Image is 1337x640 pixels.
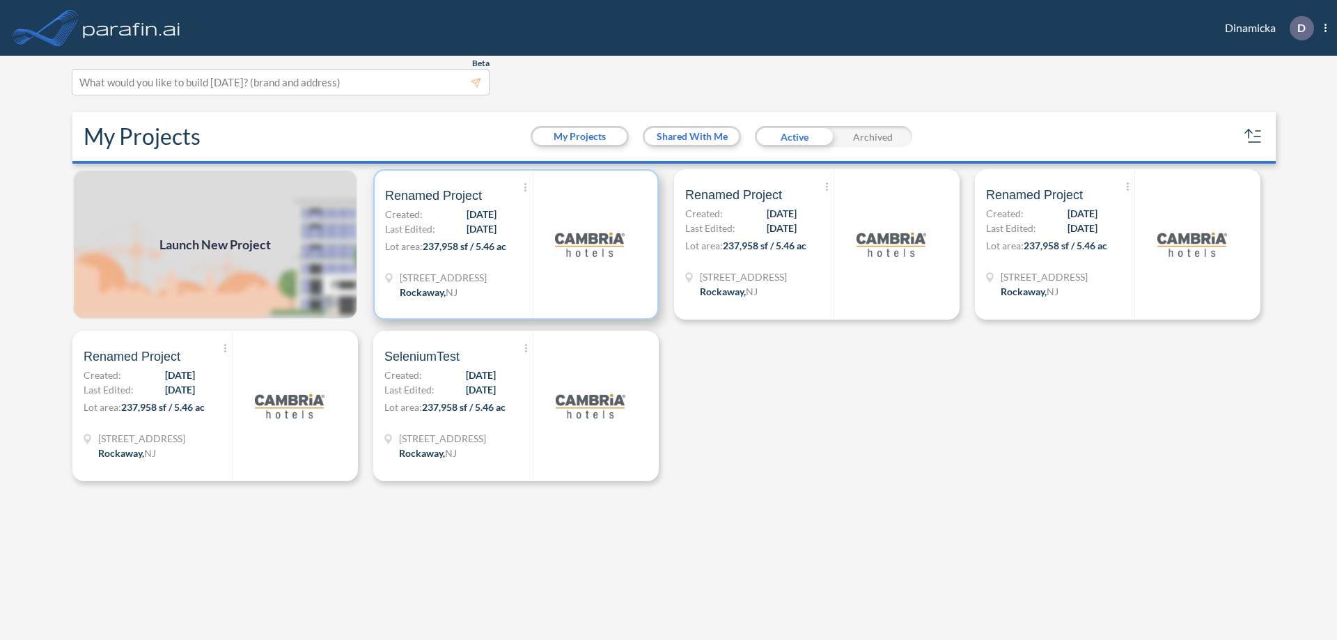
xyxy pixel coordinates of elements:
span: Rockaway , [1001,286,1047,297]
span: [DATE] [467,207,497,221]
div: Archived [834,126,912,147]
span: 321 Mt Hope Ave [700,270,787,284]
span: [DATE] [767,221,797,235]
span: [DATE] [1068,206,1097,221]
span: Beta [472,58,490,69]
div: Rockaway, NJ [1001,284,1058,299]
a: Launch New Project [72,169,358,320]
span: NJ [446,286,458,298]
span: Rockaway , [700,286,746,297]
div: Rockaway, NJ [700,284,758,299]
img: logo [556,371,625,441]
span: [DATE] [1068,221,1097,235]
h2: My Projects [84,123,201,150]
span: Created: [384,368,422,382]
img: add [72,169,358,320]
span: [DATE] [165,382,195,397]
span: Created: [385,207,423,221]
span: NJ [445,447,457,459]
span: Lot area: [84,401,121,413]
span: 237,958 sf / 5.46 ac [1024,240,1107,251]
span: Rockaway , [399,447,445,459]
span: [DATE] [165,368,195,382]
span: Last Edited: [986,221,1036,235]
button: My Projects [533,128,627,145]
span: Lot area: [384,401,422,413]
span: SeleniumTest [384,348,460,365]
span: Renamed Project [685,187,782,203]
button: sort [1242,125,1265,148]
span: Last Edited: [385,221,435,236]
div: Rockaway, NJ [399,446,457,460]
span: 321 Mt Hope Ave [400,270,487,285]
span: Last Edited: [685,221,735,235]
span: [DATE] [466,368,496,382]
button: Shared With Me [645,128,739,145]
span: Created: [986,206,1024,221]
span: 237,958 sf / 5.46 ac [121,401,205,413]
span: 321 Mt Hope Ave [1001,270,1088,284]
span: Lot area: [685,240,723,251]
span: Last Edited: [384,382,435,397]
span: Renamed Project [385,187,482,204]
div: Rockaway, NJ [400,285,458,299]
span: [DATE] [767,206,797,221]
span: NJ [144,447,156,459]
span: Rockaway , [400,286,446,298]
div: Rockaway, NJ [98,446,156,460]
img: logo [255,371,325,441]
div: Active [755,126,834,147]
span: 237,958 sf / 5.46 ac [423,240,506,252]
span: Created: [84,368,121,382]
span: Lot area: [385,240,423,252]
span: Lot area: [986,240,1024,251]
span: Launch New Project [159,235,271,254]
span: 321 Mt Hope Ave [98,431,185,446]
span: NJ [1047,286,1058,297]
span: Last Edited: [84,382,134,397]
p: D [1297,22,1306,34]
img: logo [1157,210,1227,279]
span: [DATE] [467,221,497,236]
div: Dinamicka [1204,16,1327,40]
img: logo [857,210,926,279]
span: Renamed Project [84,348,180,365]
img: logo [80,14,183,42]
span: Rockaway , [98,447,144,459]
span: 237,958 sf / 5.46 ac [723,240,806,251]
span: Created: [685,206,723,221]
span: 237,958 sf / 5.46 ac [422,401,506,413]
span: 321 Mt Hope Ave [399,431,486,446]
img: logo [555,210,625,279]
span: Renamed Project [986,187,1083,203]
span: [DATE] [466,382,496,397]
span: NJ [746,286,758,297]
